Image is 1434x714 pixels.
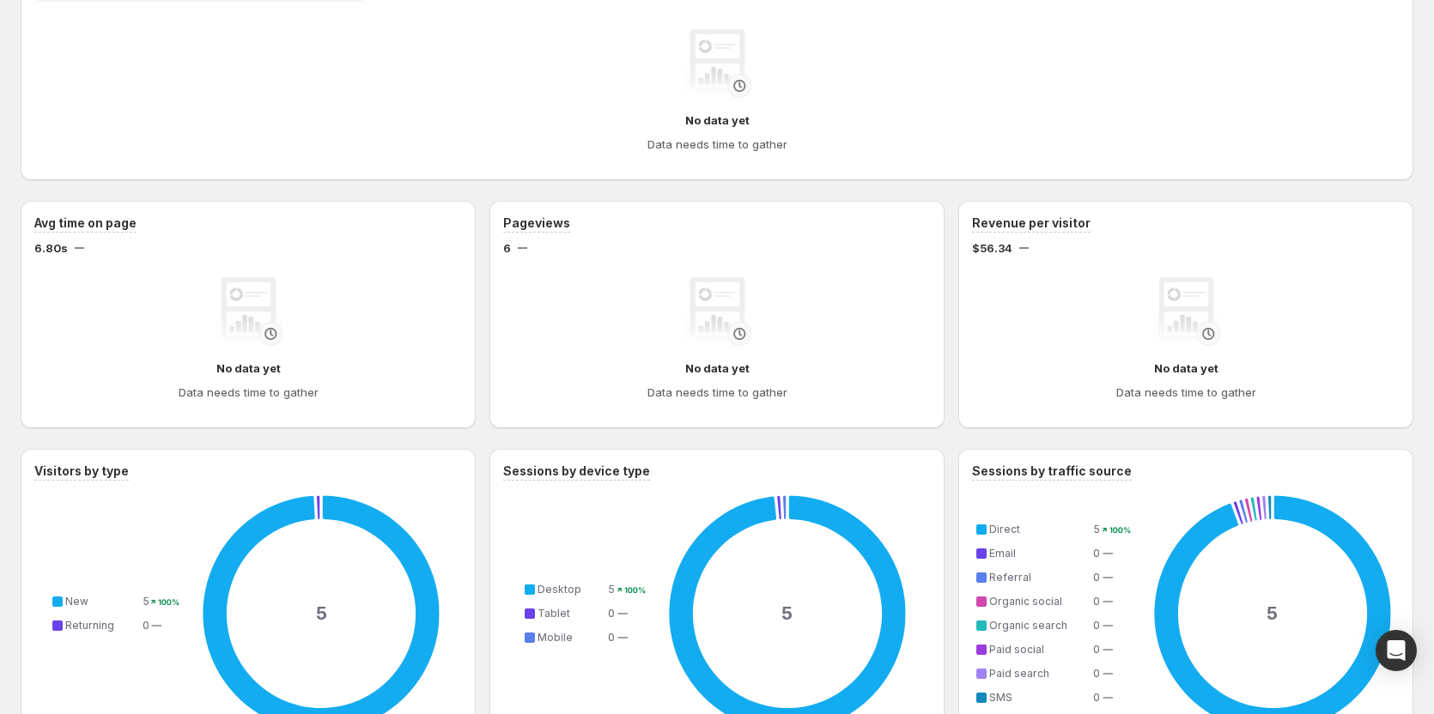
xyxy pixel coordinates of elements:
span: 5 [143,595,149,608]
h4: Data needs time to gather [179,384,319,401]
td: Mobile [534,628,607,647]
span: Organic social [989,595,1062,608]
h3: Visitors by type [34,463,129,480]
span: 0 [1093,691,1100,704]
span: Returning [65,619,114,632]
span: 5 [1093,523,1100,535]
span: 0 [1093,547,1100,560]
div: Open Intercom Messenger [1376,630,1417,671]
span: SMS [989,691,1012,704]
span: 0 [1093,643,1100,656]
td: SMS [986,688,1092,707]
h3: Avg time on page [34,215,137,232]
text: 100% [623,585,645,596]
span: 0 [1093,595,1100,608]
h4: No data yet [685,112,750,129]
img: No data yet [683,277,751,346]
h3: Sessions by traffic source [972,463,1132,480]
span: Paid social [989,643,1044,656]
h4: Data needs time to gather [647,384,787,401]
span: Desktop [538,583,581,596]
span: $56.34 [972,239,1012,257]
img: No data yet [683,29,751,98]
h4: No data yet [685,360,750,377]
span: Mobile [538,631,573,644]
text: 100% [158,597,179,608]
td: Direct [986,520,1092,539]
span: 6.80s [34,239,68,257]
span: New [65,595,88,608]
h4: No data yet [216,360,281,377]
td: Organic social [986,592,1092,611]
span: 0 [1093,571,1100,584]
td: Desktop [534,580,607,599]
td: Paid social [986,640,1092,659]
span: 0 [608,607,615,620]
td: New [62,592,142,611]
td: Paid search [986,664,1092,683]
img: No data yet [1151,277,1220,346]
h4: Data needs time to gather [1116,384,1256,401]
span: Organic search [989,619,1067,632]
td: Email [986,544,1092,563]
span: 0 [1093,619,1100,632]
span: Paid search [989,667,1049,680]
span: Direct [989,523,1020,535]
td: Referral [986,568,1092,587]
h4: No data yet [1154,360,1218,377]
span: 0 [1093,667,1100,680]
h4: Data needs time to gather [647,136,787,153]
span: 0 [143,619,149,632]
span: Tablet [538,607,570,620]
td: Organic search [986,616,1092,635]
img: No data yet [214,277,283,346]
span: 0 [608,631,615,644]
span: Referral [989,571,1031,584]
h3: Pageviews [503,215,570,232]
span: 6 [503,239,511,257]
td: Returning [62,616,142,635]
td: Tablet [534,604,607,623]
span: Email [989,547,1016,560]
text: 100% [1109,525,1131,535]
span: 5 [608,583,615,596]
h3: Revenue per visitor [972,215,1091,232]
h3: Sessions by device type [503,463,650,480]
